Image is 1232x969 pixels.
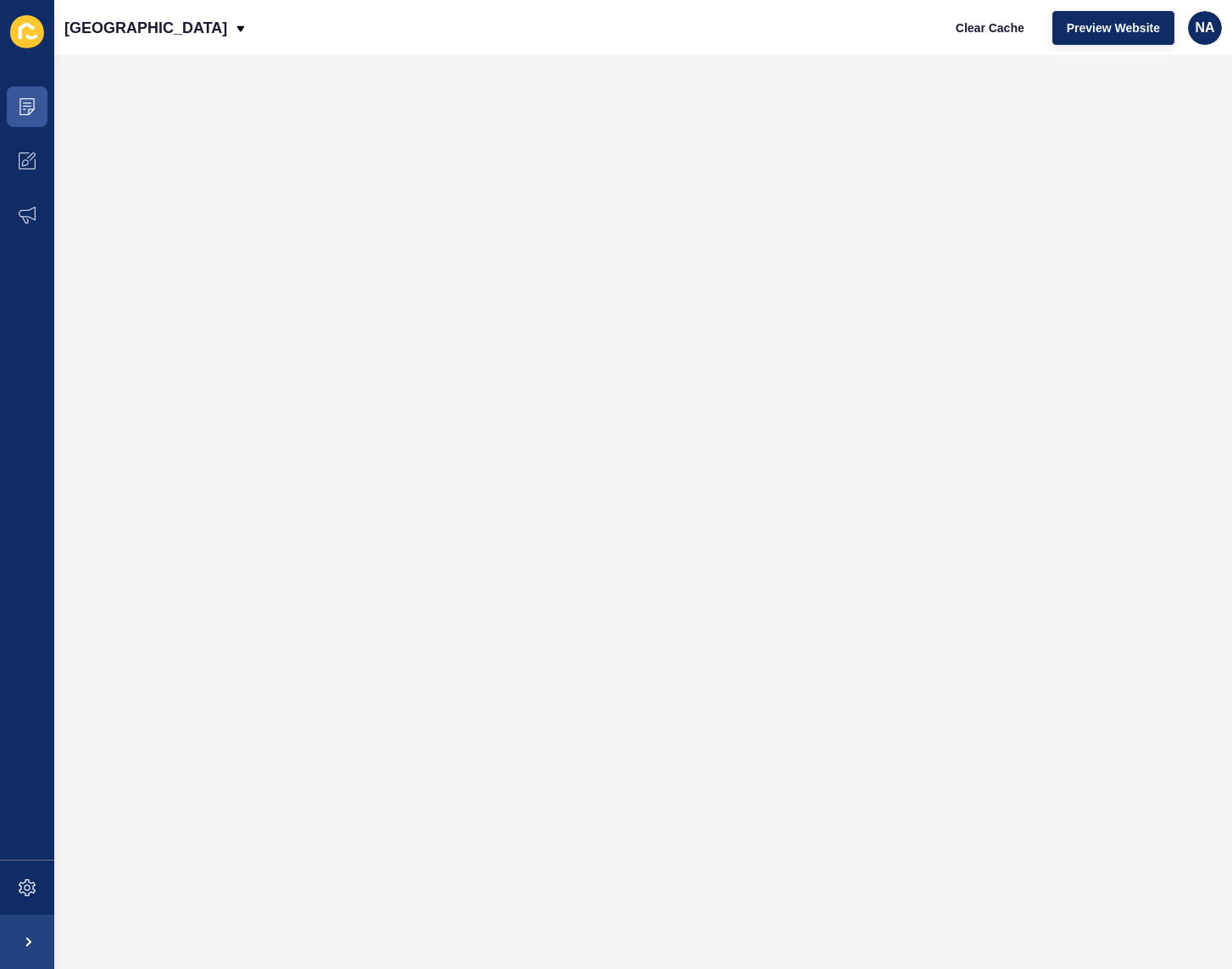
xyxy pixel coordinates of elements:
[1052,11,1174,45] button: Preview Website
[1067,19,1160,36] span: Preview Website
[956,19,1024,36] span: Clear Cache
[941,11,1039,45] button: Clear Cache
[64,7,227,49] p: [GEOGRAPHIC_DATA]
[1195,19,1214,36] span: NA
